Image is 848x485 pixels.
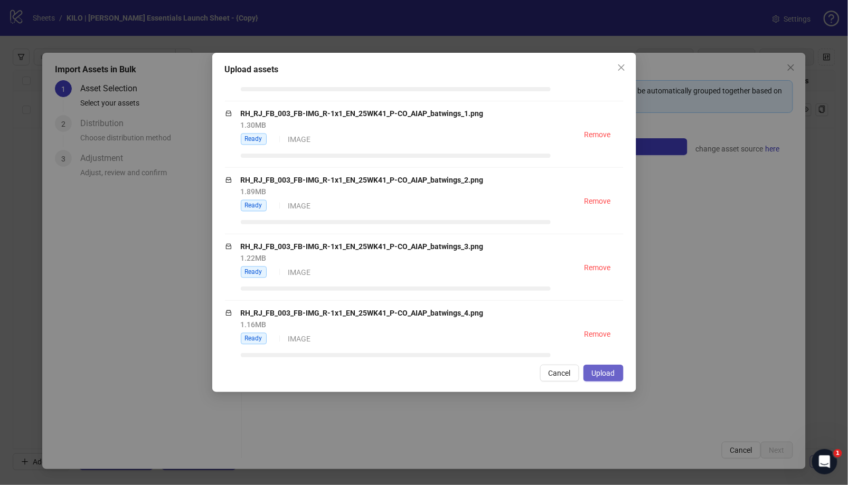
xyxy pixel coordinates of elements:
[549,369,571,377] span: Cancel
[288,335,311,343] span: IMAGE
[225,63,624,76] div: Upload assets
[617,63,626,72] span: close
[576,193,619,210] button: Remove
[241,333,267,345] span: Ready
[225,243,232,250] span: inbox
[288,268,311,277] span: IMAGE
[576,126,619,143] button: Remove
[288,135,311,144] span: IMAGE
[576,326,619,343] button: Remove
[583,365,624,382] button: Upload
[241,176,484,184] strong: RH_RJ_FB_003_FB-IMG_R-1x1_EN_25WK41_P-CO_AIAP_batwings_2.png
[585,330,611,338] span: Remove
[585,130,611,139] span: Remove
[241,134,267,145] span: Ready
[241,320,267,329] span: 1.16 MB
[241,309,484,317] strong: RH_RJ_FB_003_FB-IMG_R-1x1_EN_25WK41_P-CO_AIAP_batwings_4.png
[241,121,267,129] span: 1.30 MB
[576,259,619,276] button: Remove
[812,449,837,474] iframe: Intercom live chat
[241,200,267,212] span: Ready
[225,110,232,117] span: inbox
[613,59,630,76] button: Close
[225,309,232,317] span: inbox
[241,267,267,278] span: Ready
[540,365,579,382] button: Cancel
[241,242,484,251] strong: RH_RJ_FB_003_FB-IMG_R-1x1_EN_25WK41_P-CO_AIAP_batwings_3.png
[241,109,484,118] strong: RH_RJ_FB_003_FB-IMG_R-1x1_EN_25WK41_P-CO_AIAP_batwings_1.png
[241,254,267,262] span: 1.22 MB
[585,197,611,205] span: Remove
[241,187,267,196] span: 1.89 MB
[585,263,611,272] span: Remove
[225,176,232,184] span: inbox
[834,449,842,458] span: 1
[288,202,311,210] span: IMAGE
[592,369,615,377] span: Upload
